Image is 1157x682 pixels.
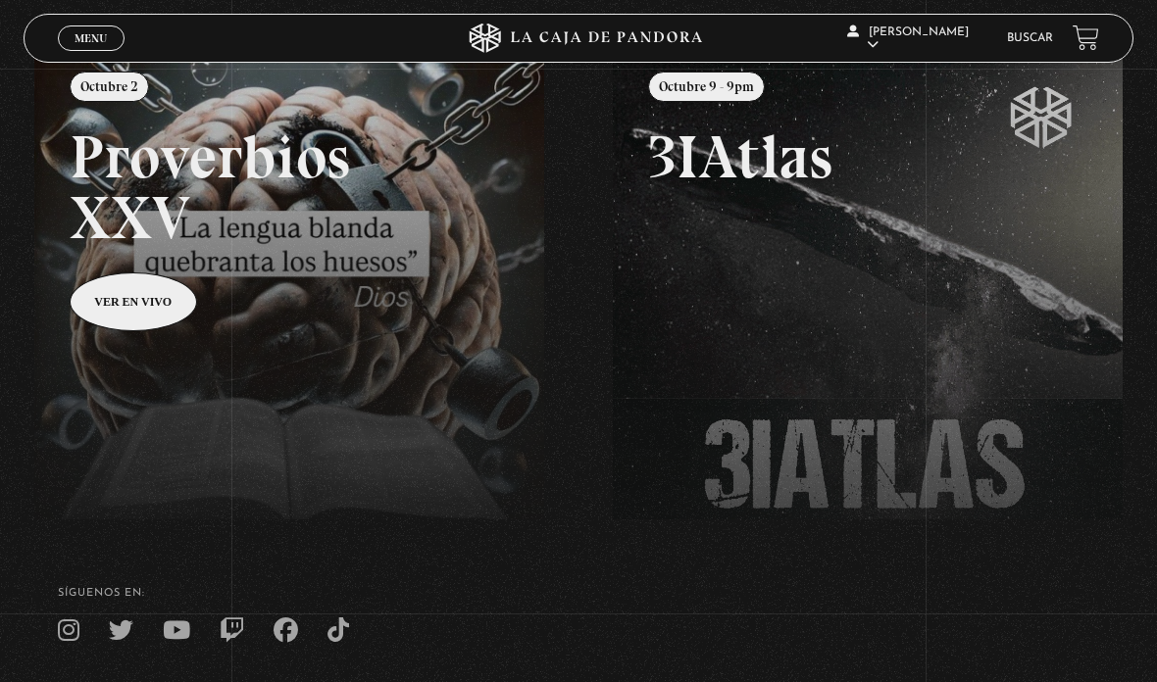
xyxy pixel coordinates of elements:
[75,32,107,44] span: Menu
[1073,24,1099,51] a: View your shopping cart
[69,49,115,63] span: Cerrar
[847,26,969,51] span: [PERSON_NAME]
[58,588,1099,599] h4: SÍguenos en:
[1007,32,1053,44] a: Buscar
